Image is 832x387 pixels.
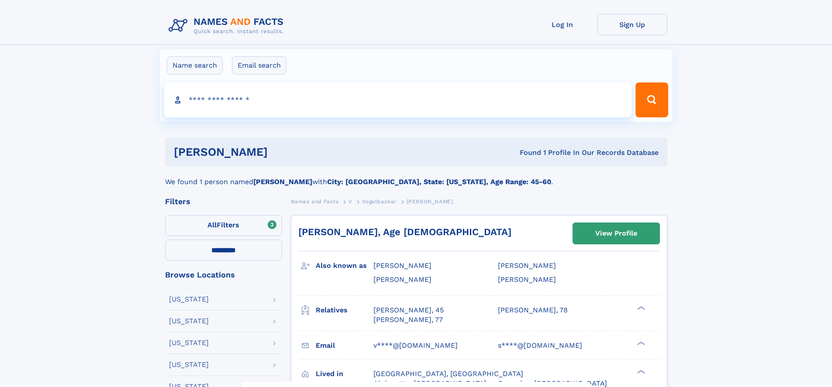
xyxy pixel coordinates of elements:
a: Log In [528,14,597,35]
span: All [207,221,217,229]
h3: Email [316,338,373,353]
button: Search Button [635,82,668,117]
div: We found 1 person named with . [165,166,667,187]
label: Email search [232,56,287,75]
a: V [349,196,352,207]
h1: [PERSON_NAME] [174,147,394,158]
div: Found 1 Profile In Our Records Database [394,148,659,158]
a: Vogelbacker [362,196,397,207]
div: [US_STATE] [169,296,209,303]
h3: Lived in [316,366,373,381]
label: Name search [167,56,223,75]
div: [US_STATE] [169,361,209,368]
div: [US_STATE] [169,318,209,325]
a: [PERSON_NAME], 45 [373,305,444,315]
div: Filters [165,198,282,205]
span: [PERSON_NAME] [498,261,556,270]
span: V [349,199,352,205]
span: [PERSON_NAME] [407,199,453,205]
div: [US_STATE] [169,339,209,346]
a: [PERSON_NAME], 77 [373,315,443,325]
a: View Profile [573,223,659,244]
div: Browse Locations [165,271,282,279]
a: [PERSON_NAME], 78 [498,305,568,315]
div: ❯ [635,340,646,346]
div: ❯ [635,305,646,311]
a: Sign Up [597,14,667,35]
input: search input [164,82,632,117]
label: Filters [165,215,282,236]
div: ❯ [635,369,646,374]
span: Vogelbacker [362,199,397,205]
img: Logo Names and Facts [165,14,291,38]
span: [PERSON_NAME] [373,275,432,284]
h3: Also known as [316,258,373,273]
b: City: [GEOGRAPHIC_DATA], State: [US_STATE], Age Range: 45-60 [327,178,551,186]
span: [GEOGRAPHIC_DATA], [GEOGRAPHIC_DATA] [373,370,523,378]
b: [PERSON_NAME] [253,178,312,186]
a: [PERSON_NAME], Age [DEMOGRAPHIC_DATA] [298,226,511,237]
span: [PERSON_NAME] [373,261,432,270]
span: [PERSON_NAME] [498,275,556,284]
a: Names and Facts [291,196,339,207]
h3: Relatives [316,303,373,318]
div: View Profile [595,223,637,243]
